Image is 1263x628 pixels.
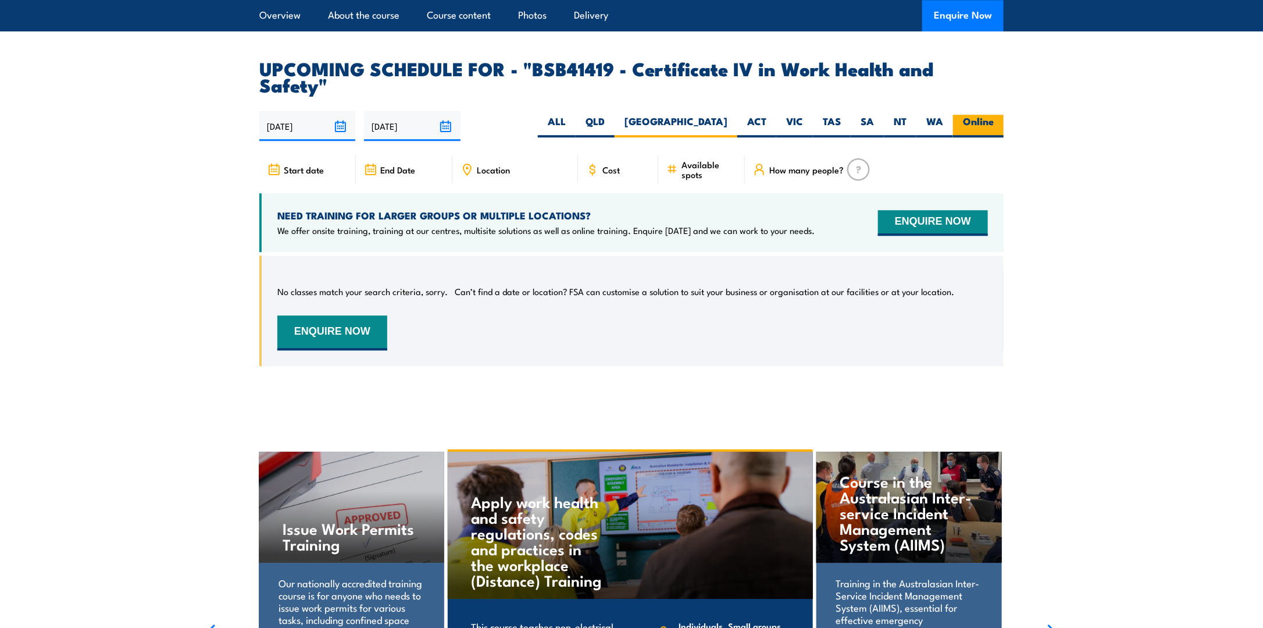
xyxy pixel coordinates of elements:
[455,286,954,297] p: Can’t find a date or location? FSA can customise a solution to suit your business or organisation...
[472,494,608,588] h4: Apply work health and safety regulations, codes and practices in the workplace (Distance) Training
[277,286,448,297] p: No classes match your search criteria, sorry.
[840,473,978,552] h4: Course in the Australasian Inter-service Incident Management System (AIIMS)
[284,165,324,175] span: Start date
[813,115,851,137] label: TAS
[277,209,815,222] h4: NEED TRAINING FOR LARGER GROUPS OR MULTIPLE LOCATIONS?
[682,159,737,179] span: Available spots
[364,111,460,141] input: To date
[576,115,615,137] label: QLD
[884,115,916,137] label: NT
[277,225,815,236] p: We offer onsite training, training at our centres, multisite solutions as well as online training...
[538,115,576,137] label: ALL
[259,60,1004,93] h2: UPCOMING SCHEDULE FOR - "BSB41419 - Certificate IV in Work Health and Safety"
[953,115,1004,137] label: Online
[737,115,776,137] label: ACT
[851,115,884,137] label: SA
[277,315,387,350] button: ENQUIRE NOW
[615,115,737,137] label: [GEOGRAPHIC_DATA]
[776,115,813,137] label: VIC
[477,165,510,175] span: Location
[769,165,844,175] span: How many people?
[916,115,953,137] label: WA
[602,165,620,175] span: Cost
[283,520,420,552] h4: Issue Work Permits Training
[380,165,415,175] span: End Date
[259,111,355,141] input: From date
[878,210,988,236] button: ENQUIRE NOW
